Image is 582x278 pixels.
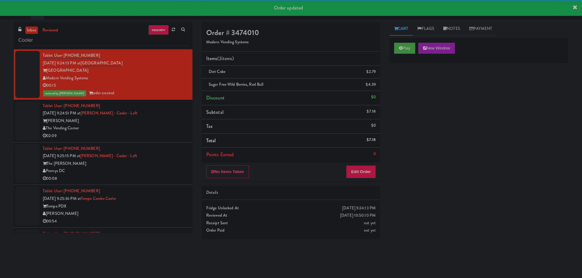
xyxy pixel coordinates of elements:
[43,90,86,96] span: reviewed by [PERSON_NAME]
[80,153,137,159] a: [PERSON_NAME] - Cooler - Left
[364,227,376,233] span: not yet
[209,69,225,74] span: Diet Coke
[206,29,376,37] h4: Order # 3474010
[364,220,376,226] span: not yet
[413,22,439,36] a: Flags
[81,110,137,116] a: [PERSON_NAME] - Cooler - Left
[43,110,81,116] span: [DATE] 9:24:51 PM at
[346,165,376,178] button: Edit Order
[43,82,188,89] div: 00:15
[14,143,192,185] li: Tablet User· [PHONE_NUMBER][DATE] 9:25:15 PM at[PERSON_NAME] - Cooler - LeftThe [PERSON_NAME]Penn...
[206,165,249,178] button: No Items Taken
[43,196,81,201] span: [DATE] 9:25:36 PM at
[209,81,263,87] span: Sugar Free Wild Berries, Red Bull
[43,203,188,210] div: Tempo PDX
[206,123,213,130] span: Tax
[206,109,224,116] span: Subtotal
[14,185,192,228] li: Tablet User· [PHONE_NUMBER][DATE] 9:25:36 PM atTempo Combo CoolerTempo PDX[PERSON_NAME]00:54
[206,151,234,158] span: Points Earned
[43,167,188,175] div: Pennys DC
[206,227,376,234] div: Order Paid
[18,35,188,46] input: Search vision orders
[371,93,376,101] div: $0
[25,27,38,34] a: inbox
[206,40,376,45] h5: Modern Vending Systems
[14,228,192,270] li: Tablet User· [PHONE_NUMBER][DATE] 9:26:16 PM atStonebriar #1 CoolerStonebriar - FriscoUrban Value...
[89,90,114,96] span: order created
[43,74,188,82] div: Modern Vending Systems
[43,52,100,59] a: Tablet User· [PHONE_NUMBER]
[62,52,100,58] span: · [PHONE_NUMBER]
[367,136,376,144] div: $7.18
[221,55,232,62] ng-pluralize: items
[62,103,100,109] span: · [PHONE_NUMBER]
[206,137,216,144] span: Total
[62,231,100,236] span: · [PHONE_NUMBER]
[41,27,60,34] a: reviewed
[206,94,225,101] span: Discount
[206,212,376,219] div: Reviewed At
[206,204,376,212] div: Fridge Unlocked At
[43,125,188,132] div: The Vending Corner
[439,22,465,36] a: Notes
[206,189,376,197] div: Details
[43,103,100,109] a: Tablet User· [PHONE_NUMBER]
[43,146,100,151] a: Tablet User· [PHONE_NUMBER]
[43,67,188,74] div: [GEOGRAPHIC_DATA]
[217,55,234,62] span: (2 )
[43,210,188,218] div: [PERSON_NAME]
[366,81,376,88] div: $4.39
[418,43,455,54] button: New Window
[14,100,192,143] li: Tablet User· [PHONE_NUMBER][DATE] 9:24:51 PM at[PERSON_NAME] - Cooler - Left[PERSON_NAME]The Vend...
[62,188,100,194] span: · [PHONE_NUMBER]
[43,218,188,225] div: 00:54
[394,43,415,54] button: Play
[206,55,234,62] span: Items
[14,49,192,100] li: Tablet User· [PHONE_NUMBER][DATE] 9:24:13 PM at[GEOGRAPHIC_DATA][GEOGRAPHIC_DATA]Modern Vending S...
[206,219,376,227] div: Receipt Sent
[371,122,376,129] div: $0
[43,153,80,159] span: [DATE] 9:25:15 PM at
[43,231,100,236] a: Tablet User· [PHONE_NUMBER]
[43,117,188,125] div: [PERSON_NAME]
[366,68,376,76] div: $2.79
[81,60,123,66] a: [GEOGRAPHIC_DATA]
[274,4,303,11] span: Order updated
[390,22,413,36] a: Cart
[340,212,376,219] div: [DATE] 10:50:10 PM
[367,108,376,115] div: $7.18
[43,132,188,140] div: 02:09
[465,22,497,36] a: Payment
[148,25,169,35] a: recent
[43,160,188,168] div: The [PERSON_NAME]
[81,196,116,201] a: Tempo Combo Cooler
[43,60,81,66] span: [DATE] 9:24:13 PM at
[373,150,376,158] div: 0
[342,204,376,212] div: [DATE] 9:24:13 PM
[43,188,100,194] a: Tablet User· [PHONE_NUMBER]
[62,146,100,151] span: · [PHONE_NUMBER]
[43,175,188,182] div: 00:08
